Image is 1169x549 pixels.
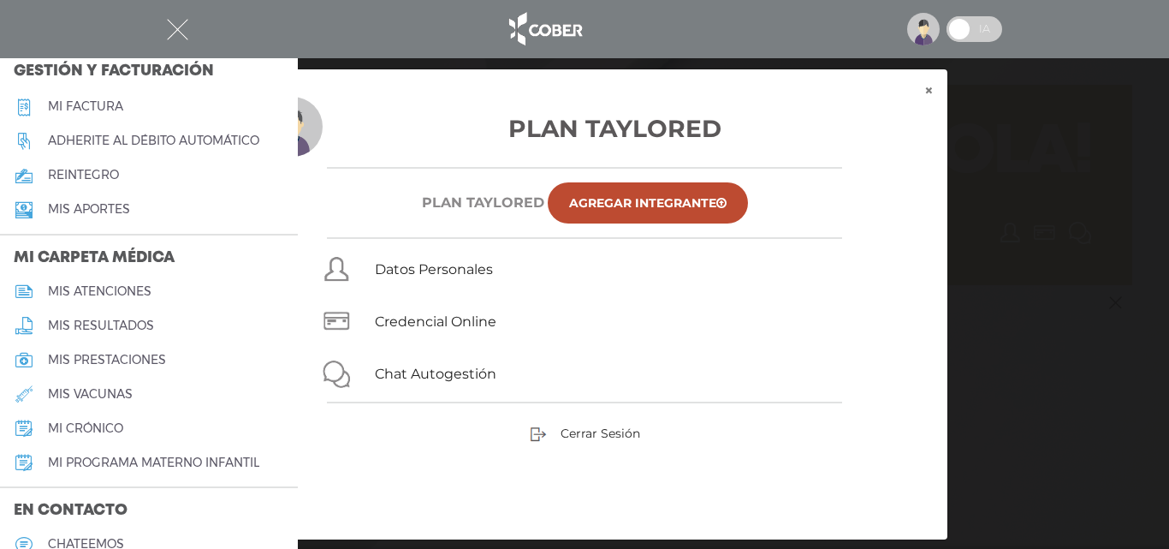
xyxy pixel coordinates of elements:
h5: mis resultados [48,319,154,333]
img: profile-placeholder.svg [907,13,940,45]
a: Agregar Integrante [548,182,748,224]
h5: Adherite al débito automático [48,134,259,148]
a: Datos Personales [375,261,493,277]
button: × [911,69,947,112]
h5: Mis aportes [48,202,130,217]
h3: Plan Taylored [263,110,906,146]
h5: mi programa materno infantil [48,456,259,470]
h5: mis vacunas [48,387,133,402]
h5: reintegro [48,168,119,182]
h6: Plan TAYLORED [422,194,544,211]
img: logo_cober_home-white.png [500,9,590,50]
img: Cober_menu-close-white.svg [167,19,188,40]
h5: mis prestaciones [48,353,166,367]
a: Chat Autogestión [375,366,496,382]
h5: mis atenciones [48,284,151,299]
a: Credencial Online [375,313,496,330]
a: Cerrar Sesión [530,425,640,440]
img: sign-out.png [530,426,547,443]
h5: Mi factura [48,99,123,114]
h5: mi crónico [48,421,123,436]
span: Cerrar Sesión [561,426,640,441]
